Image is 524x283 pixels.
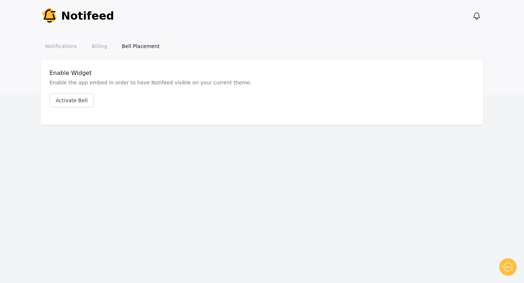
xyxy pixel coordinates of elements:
[49,79,475,86] p: Enable the app embed in order to have Notifeed visible on your current theme.
[11,96,134,111] button: New conversation
[41,7,114,25] a: Notifeed
[499,258,517,276] iframe: gist-messenger-bubble-iframe
[49,69,92,76] span: Enable Widget
[61,9,114,23] span: Notifeed
[87,40,112,53] a: Billing
[47,101,87,107] span: New conversation
[11,35,135,47] h1: Hello!
[49,93,94,107] a: Activate Bell
[61,236,92,241] span: We run on Gist
[41,7,58,25] img: Your Company
[11,48,135,83] h2: Don't see Notifeed in your header? Let me know and I'll set it up! ✅
[41,40,82,53] a: Notifications
[118,40,164,53] a: Bell Placement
